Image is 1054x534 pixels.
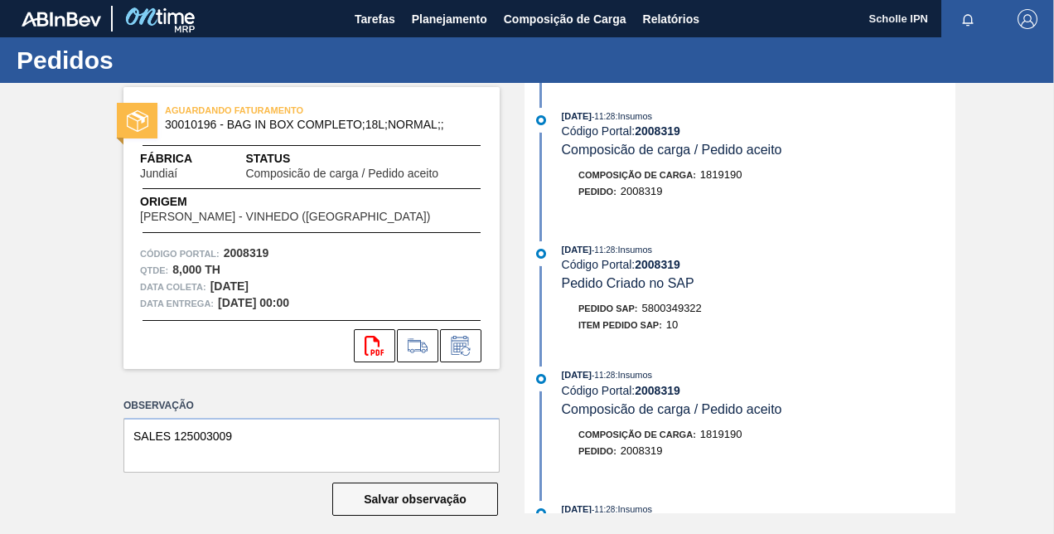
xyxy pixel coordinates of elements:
strong: 2008319 [635,124,680,138]
span: Pedido : [578,446,616,456]
span: 1819190 [700,168,742,181]
span: : Insumos [615,504,652,514]
span: Pedido SAP: [578,303,638,313]
span: Tarefas [355,9,395,29]
span: : Insumos [615,245,652,255]
span: 2008319 [621,444,663,457]
span: 2008319 [621,185,663,197]
span: Composicão de carga / Pedido aceito [562,143,782,157]
div: Código Portal: [562,384,955,397]
div: Código Portal: [562,258,955,271]
span: Pedido Criado no SAP [562,276,694,290]
span: Composição de Carga [504,9,626,29]
span: 5800349322 [642,302,702,314]
span: Status [245,150,483,167]
span: 30010196 - BAG IN BOX COMPLETO;18L;NORMAL;; [165,119,466,131]
span: Pedido : [578,187,616,197]
img: atual [536,249,546,259]
span: Data entrega: [140,295,214,312]
strong: [DATE] [210,279,249,293]
span: [DATE] [562,245,592,255]
span: Data coleta: [140,279,206,295]
span: Relatórios [643,9,699,29]
span: : Insumos [615,370,652,380]
span: Qtde : [140,262,168,279]
span: - 11:28 [592,112,615,121]
span: Planejamento [412,9,487,29]
span: - 11:28 [592,371,615,380]
div: Código Portal: [562,124,955,138]
span: Composicão de carga / Pedido aceito [562,402,782,416]
span: Origem [140,193,477,211]
span: - 11:28 [592,245,615,255]
span: Composição de Carga : [578,430,696,439]
span: Composição de Carga : [578,170,696,180]
span: Jundiaí [140,167,177,180]
button: Salvar observação [332,483,498,516]
button: Notificações [941,7,994,31]
span: Fábrica [140,150,230,167]
img: status [127,110,148,132]
img: atual [536,115,546,125]
span: Composicão de carga / Pedido aceito [245,167,438,180]
span: 10 [666,318,678,331]
img: TNhmsLtSVTkK8tSr43FrP2fwEKptu5GPRR3wAAAABJRU5ErkJggg== [22,12,101,27]
strong: 8,000 TH [172,263,220,276]
label: Observação [123,394,500,418]
h1: Pedidos [17,51,311,70]
img: atual [536,374,546,384]
div: Informar alteração no pedido [440,329,481,362]
span: : Insumos [615,111,652,121]
div: Ir para Composição de Carga [397,329,438,362]
textarea: SALES 125003009 [123,418,500,473]
span: 1819190 [700,428,742,440]
span: Código Portal: [140,245,220,262]
span: [DATE] [562,504,592,514]
img: atual [536,508,546,518]
span: [PERSON_NAME] - VINHEDO ([GEOGRAPHIC_DATA]) [140,211,430,223]
span: - 11:28 [592,505,615,514]
span: AGUARDANDO FATURAMENTO [165,102,397,119]
span: Item pedido SAP: [578,320,662,330]
span: [DATE] [562,111,592,121]
strong: 2008319 [224,246,269,260]
img: Logout [1018,9,1037,29]
span: [DATE] [562,370,592,380]
div: Abrir arquivo PDF [354,329,395,362]
strong: 2008319 [635,258,680,271]
strong: [DATE] 00:00 [218,296,289,309]
strong: 2008319 [635,384,680,397]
